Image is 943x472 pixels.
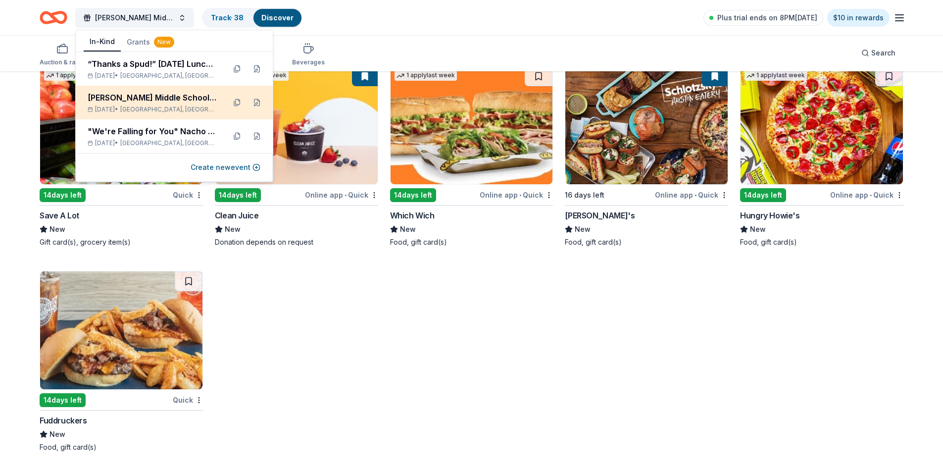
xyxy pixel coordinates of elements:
[827,9,890,27] a: $10 in rewards
[40,237,203,247] div: Gift card(s), grocery item(s)
[390,66,553,247] a: Image for Which Wich1 applylast week14days leftOnline app•QuickWhich WichNewFood, gift card(s)
[400,223,416,235] span: New
[215,188,261,202] div: 14 days left
[292,58,325,66] div: Beverages
[173,189,203,201] div: Quick
[40,271,203,452] a: Image for Fuddruckers 14days leftQuickFuddruckersNewFood, gift card(s)
[88,139,217,147] div: [DATE] •
[750,223,766,235] span: New
[391,66,553,184] img: Image for Which Wich
[480,189,553,201] div: Online app Quick
[215,66,378,247] a: Image for Clean Juice2 applieslast week14days leftOnline app•QuickClean JuiceNewDonation depends ...
[703,10,823,26] a: Plus trial ends on 8PM[DATE]
[871,47,895,59] span: Search
[717,12,817,24] span: Plus trial ends on 8PM[DATE]
[215,66,378,184] img: Image for Clean Juice
[853,43,903,63] button: Search
[121,33,180,51] button: Grants
[75,8,194,28] button: [PERSON_NAME] Middle School Student PTA Meetings
[95,12,174,24] span: [PERSON_NAME] Middle School Student PTA Meetings
[120,105,217,113] span: [GEOGRAPHIC_DATA], [GEOGRAPHIC_DATA]
[695,191,696,199] span: •
[202,8,302,28] button: Track· 38Discover
[575,223,591,235] span: New
[390,210,435,221] div: Which Wich
[88,72,217,80] div: [DATE] •
[191,161,260,173] button: Create newevent
[345,191,347,199] span: •
[40,210,79,221] div: Save A Lot
[261,13,294,22] a: Discover
[88,105,217,113] div: [DATE] •
[88,58,217,70] div: “Thanks a Spud!” [DATE] Luncheon & Gift Giveaway
[741,66,903,184] img: Image for Hungry Howie's
[40,66,203,247] a: Image for Save A Lot1 applylast week14days leftQuickSave A LotNewGift card(s), grocery item(s)
[40,58,85,66] div: Auction & raffle
[395,70,457,81] div: 1 apply last week
[655,189,728,201] div: Online app Quick
[40,6,67,29] a: Home
[154,37,174,48] div: New
[120,139,217,147] span: [GEOGRAPHIC_DATA], [GEOGRAPHIC_DATA]
[88,92,217,104] div: [PERSON_NAME] Middle School Student PTA Meetings
[40,66,202,184] img: Image for Save A Lot
[744,70,807,81] div: 1 apply last week
[40,415,87,426] div: Fuddruckers
[305,189,378,201] div: Online app Quick
[565,237,728,247] div: Food, gift card(s)
[40,442,203,452] div: Food, gift card(s)
[120,72,217,80] span: [GEOGRAPHIC_DATA], [GEOGRAPHIC_DATA]
[211,13,244,22] a: Track· 38
[84,33,121,52] button: In-Kind
[390,237,553,247] div: Food, gift card(s)
[740,66,903,247] a: Image for Hungry Howie's1 applylast week14days leftOnline app•QuickHungry Howie'sNewFood, gift ca...
[215,237,378,247] div: Donation depends on request
[565,66,728,184] img: Image for Schlotzsky's
[390,188,436,202] div: 14 days left
[40,393,86,407] div: 14 days left
[740,237,903,247] div: Food, gift card(s)
[40,188,86,202] div: 14 days left
[40,271,202,389] img: Image for Fuddruckers
[740,188,786,202] div: 14 days left
[565,189,604,201] div: 16 days left
[292,39,325,71] button: Beverages
[225,223,241,235] span: New
[830,189,903,201] div: Online app Quick
[50,428,65,440] span: New
[50,223,65,235] span: New
[519,191,521,199] span: •
[215,210,259,221] div: Clean Juice
[40,39,85,71] button: Auction & raffle
[870,191,872,199] span: •
[88,125,217,137] div: "We're Falling for You" Nacho Apple Bar
[740,210,799,221] div: Hungry Howie's
[173,394,203,406] div: Quick
[565,66,728,247] a: Image for Schlotzsky's16 days leftOnline app•Quick[PERSON_NAME]'sNewFood, gift card(s)
[44,70,106,81] div: 1 apply last week
[565,210,635,221] div: [PERSON_NAME]'s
